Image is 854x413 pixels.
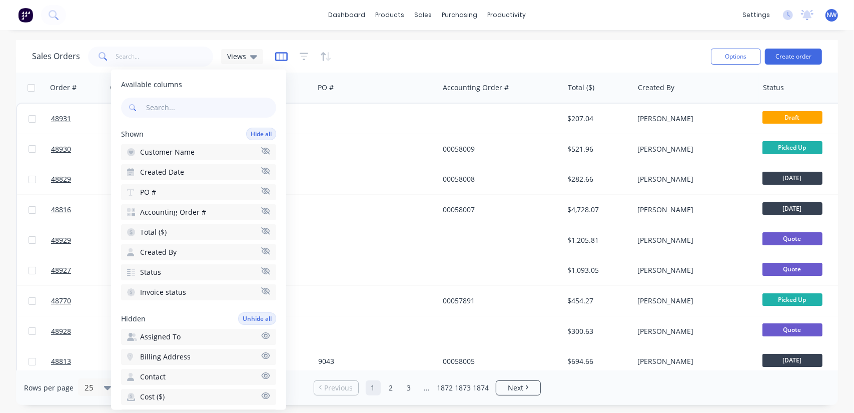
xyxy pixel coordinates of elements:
[116,47,214,67] input: Search...
[51,225,111,255] a: 48929
[637,174,748,184] div: [PERSON_NAME]
[323,8,370,23] a: dashboard
[443,174,554,184] div: 00058008
[763,83,784,93] div: Status
[51,346,111,376] a: 48813
[443,356,554,366] div: 00058005
[121,224,276,240] button: Total ($)
[496,383,540,393] a: Next page
[51,164,111,194] a: 48829
[140,187,156,197] span: PO #
[51,104,111,134] a: 48931
[765,49,822,65] button: Create order
[121,144,276,160] button: Customer Name
[384,380,399,395] a: Page 2
[140,227,167,237] span: Total ($)
[318,356,429,366] div: 9043
[324,383,353,393] span: Previous
[32,52,80,61] h1: Sales Orders
[121,389,276,405] button: Cost ($)
[110,83,165,93] div: Customer Name
[402,380,417,395] a: Page 3
[121,313,146,323] span: Hidden
[762,232,822,245] span: Quote
[227,51,246,62] span: Views
[637,296,748,306] div: [PERSON_NAME]
[140,147,195,157] span: Customer Name
[140,372,166,382] span: Contact
[318,83,334,93] div: PO #
[737,8,775,23] div: settings
[637,265,748,275] div: [PERSON_NAME]
[121,129,144,139] span: Shown
[140,287,186,297] span: Invoice status
[568,265,626,275] div: $1,093.05
[762,141,822,154] span: Picked Up
[568,114,626,124] div: $207.04
[51,205,71,215] span: 48816
[51,134,111,164] a: 48930
[121,204,276,220] button: Accounting Order #
[366,380,381,395] a: Page 1 is your current page
[121,80,276,90] span: Available columns
[370,8,409,23] div: products
[140,167,184,177] span: Created Date
[420,380,435,395] a: Jump forward
[51,316,111,346] a: 48928
[568,174,626,184] div: $282.66
[637,205,748,215] div: [PERSON_NAME]
[310,380,545,395] ul: Pagination
[51,195,111,225] a: 48816
[51,174,71,184] span: 48829
[140,247,177,257] span: Created By
[443,205,554,215] div: 00058007
[18,8,33,23] img: Factory
[762,354,822,366] span: [DATE]
[121,184,276,200] button: PO #
[637,114,748,124] div: [PERSON_NAME]
[51,296,71,306] span: 48770
[144,98,276,118] input: Search...
[238,312,276,325] button: Unhide all
[121,164,276,180] button: Created Date
[568,83,594,93] div: Total ($)
[51,265,71,275] span: 48927
[568,235,626,245] div: $1,205.81
[437,8,482,23] div: purchasing
[51,235,71,245] span: 48929
[443,83,509,93] div: Accounting Order #
[51,144,71,154] span: 48930
[711,49,761,65] button: Options
[568,144,626,154] div: $521.96
[121,244,276,260] button: Created By
[638,83,674,93] div: Created By
[140,332,181,342] span: Assigned To
[24,383,74,393] span: Rows per page
[568,326,626,336] div: $300.63
[51,255,111,285] a: 48927
[443,144,554,154] div: 00058009
[51,114,71,124] span: 48931
[121,329,276,345] button: Assigned To
[443,296,554,306] div: 00057891
[482,8,531,23] div: productivity
[508,383,523,393] span: Next
[762,293,822,306] span: Picked Up
[568,296,626,306] div: $454.27
[456,380,471,395] a: Page 1873
[51,356,71,366] span: 48813
[762,202,822,215] span: [DATE]
[762,172,822,184] span: [DATE]
[121,369,276,385] button: Contact
[568,356,626,366] div: $694.66
[762,323,822,336] span: Quote
[637,326,748,336] div: [PERSON_NAME]
[827,11,837,20] span: NW
[568,205,626,215] div: $4,728.07
[409,8,437,23] div: sales
[51,326,71,336] span: 48928
[140,392,165,402] span: Cost ($)
[762,263,822,275] span: Quote
[314,383,358,393] a: Previous page
[246,128,276,140] button: Hide all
